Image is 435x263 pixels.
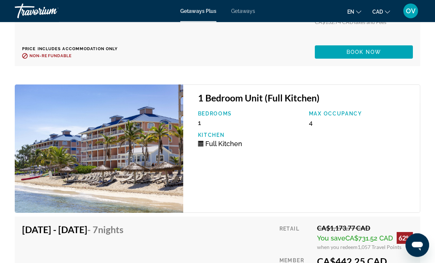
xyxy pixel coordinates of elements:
[198,132,302,138] p: Kitchen
[231,8,255,14] a: Getaways
[406,233,429,257] iframe: Button to launch messaging window
[317,235,345,242] span: You save
[198,93,413,104] h3: 1 Bedroom Unit (Full Kitchen)
[22,224,123,235] h4: [DATE] - [DATE]
[353,19,386,25] span: Taxes and Fees
[347,6,361,17] button: Change language
[358,244,401,250] span: 1,057 Travel Points
[277,8,309,40] div: Member
[345,235,393,242] span: CA$731.52 CAD
[401,3,420,19] button: User Menu
[317,244,358,250] span: when you redeem
[347,49,382,55] span: Book now
[15,85,183,213] img: 2082E01X.jpg
[315,19,413,25] div: CA$132.74 CAD
[29,54,72,59] span: Non-refundable
[198,111,302,117] p: Bedrooms
[372,9,383,15] span: CAD
[347,9,354,15] span: en
[397,232,413,244] div: 62%
[372,6,390,17] button: Change currency
[198,119,201,127] span: 1
[15,1,88,21] a: Travorium
[317,224,413,232] div: CA$1,173.77 CAD
[22,47,129,52] p: Price includes accommodation only
[87,224,123,235] span: - 7
[279,224,312,250] div: Retail
[180,8,216,14] a: Getaways Plus
[406,7,415,15] span: OV
[309,119,313,127] span: 4
[205,140,242,148] span: Full Kitchen
[315,46,413,59] button: Book now
[98,224,123,235] span: Nights
[309,111,413,117] p: Max Occupancy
